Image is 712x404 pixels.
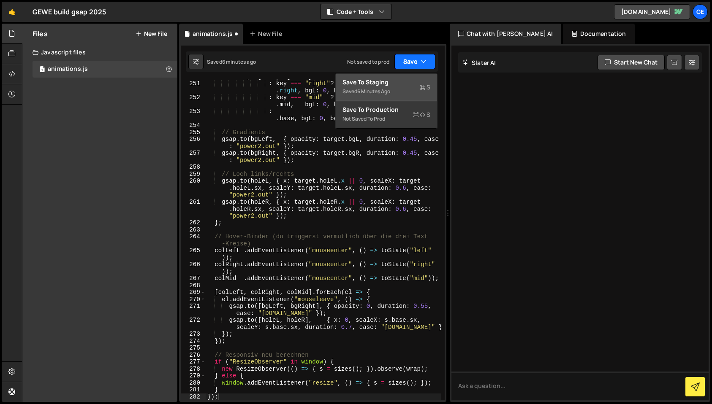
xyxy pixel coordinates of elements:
[347,58,389,65] div: Not saved to prod
[462,59,496,67] h2: Slater AI
[693,4,708,19] a: GE
[181,317,206,331] div: 272
[181,108,206,122] div: 253
[181,352,206,359] div: 276
[181,136,206,150] div: 256
[181,331,206,338] div: 273
[181,122,206,129] div: 254
[82,49,89,56] img: tab_keywords_by_traffic_grey.svg
[336,74,437,101] button: Save to StagingS Saved6 minutes ago
[321,4,391,19] button: Code + Tools
[136,30,167,37] button: New File
[181,150,206,164] div: 257
[181,358,206,366] div: 277
[342,114,430,124] div: Not saved to prod
[33,61,177,78] div: 16828/45989.js
[2,2,22,22] a: 🤙
[181,345,206,352] div: 275
[563,24,634,44] div: Documentation
[181,178,206,199] div: 260
[181,289,206,296] div: 269
[181,338,206,345] div: 274
[24,13,41,20] div: v 4.0.25
[181,296,206,303] div: 270
[22,22,140,29] div: Domain: [PERSON_NAME][DOMAIN_NAME]
[181,199,206,220] div: 261
[48,65,88,73] div: animations.js
[181,380,206,387] div: 280
[34,49,41,56] img: tab_domain_overview_orange.svg
[181,247,206,261] div: 265
[181,164,206,171] div: 258
[614,4,690,19] a: [DOMAIN_NAME]
[43,50,62,55] div: Domain
[181,80,206,94] div: 251
[181,303,206,317] div: 271
[420,83,430,92] span: S
[250,30,285,38] div: New File
[181,129,206,136] div: 255
[181,372,206,380] div: 279
[33,7,106,17] div: GEWE build gsap 2025
[342,105,430,114] div: Save to Production
[33,29,48,38] h2: Files
[181,94,206,108] div: 252
[357,88,390,95] div: 6 minutes ago
[181,393,206,401] div: 282
[450,24,561,44] div: Chat with [PERSON_NAME] AI
[22,44,177,61] div: Javascript files
[14,13,20,20] img: logo_orange.svg
[181,261,206,275] div: 266
[181,386,206,393] div: 281
[336,101,437,129] button: Save to ProductionS Not saved to prod
[207,58,256,65] div: Saved
[342,86,430,97] div: Saved
[40,67,45,73] span: 1
[222,58,256,65] div: 6 minutes ago
[394,54,435,69] button: Save
[413,110,430,119] span: S
[181,171,206,178] div: 259
[193,30,233,38] div: animations.js
[181,366,206,373] div: 278
[342,78,430,86] div: Save to Staging
[181,275,206,282] div: 267
[181,233,206,247] div: 264
[14,22,20,29] img: website_grey.svg
[598,55,665,70] button: Start new chat
[181,282,206,289] div: 268
[181,219,206,226] div: 262
[92,50,146,55] div: Keywords nach Traffic
[181,226,206,234] div: 263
